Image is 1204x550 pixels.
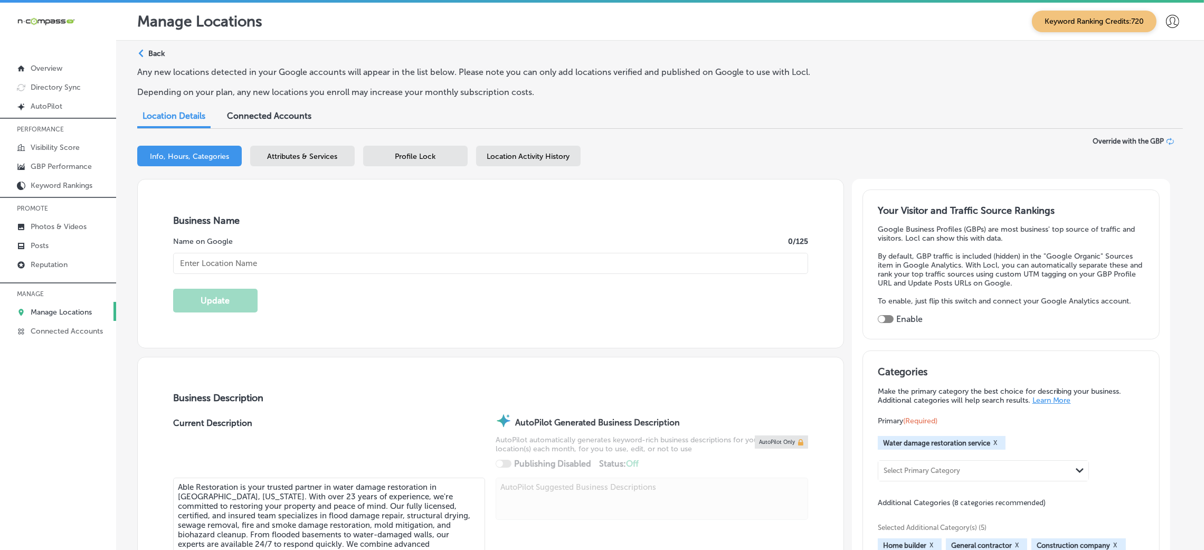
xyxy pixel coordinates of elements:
[1111,541,1121,549] button: X
[173,392,808,404] h3: Business Description
[878,297,1144,306] p: To enable, just flip this switch and connect your Google Analytics account.
[31,83,81,92] p: Directory Sync
[31,308,92,317] p: Manage Locations
[1037,542,1111,549] span: Construction company
[878,387,1144,405] p: Make the primary category the best choice for describing your business. Additional categories wil...
[150,152,229,161] span: Info, Hours, Categories
[884,467,960,475] div: Select Primary Category
[137,13,262,30] p: Manage Locations
[31,143,80,152] p: Visibility Score
[137,67,817,77] p: Any new locations detected in your Google accounts will appear in the list below. Please note you...
[496,413,511,429] img: autopilot-icon
[173,418,252,478] label: Current Description
[883,542,926,549] span: Home builder
[31,64,62,73] p: Overview
[788,237,808,246] label: 0 /125
[31,162,92,171] p: GBP Performance
[878,252,1144,288] p: By default, GBP traffic is included (hidden) in the "Google Organic" Sources item in Google Analy...
[143,111,205,121] span: Location Details
[17,16,75,26] img: 660ab0bf-5cc7-4cb8-ba1c-48b5ae0f18e60NCTV_CLogo_TV_Black_-500x88.png
[878,225,1144,243] p: Google Business Profiles (GBPs) are most business' top source of traffic and visitors. Locl can s...
[268,152,338,161] span: Attributes & Services
[878,524,1136,532] span: Selected Additional Category(s) (5)
[951,542,1012,549] span: General contractor
[896,314,923,324] label: Enable
[883,439,990,447] span: Water damage restoration service
[395,152,436,161] span: Profile Lock
[173,215,808,226] h3: Business Name
[31,222,87,231] p: Photos & Videos
[1012,541,1022,549] button: X
[227,111,311,121] span: Connected Accounts
[878,205,1144,216] h3: Your Visitor and Traffic Source Rankings
[173,237,233,246] label: Name on Google
[487,152,570,161] span: Location Activity History
[1032,396,1071,405] a: Learn More
[31,241,49,250] p: Posts
[31,260,68,269] p: Reputation
[31,181,92,190] p: Keyword Rankings
[878,416,937,425] span: Primary
[926,541,936,549] button: X
[952,498,1046,508] span: (8 categories recommended)
[148,49,165,58] p: Back
[1032,11,1156,32] span: Keyword Ranking Credits: 720
[903,416,937,425] span: (Required)
[173,289,258,312] button: Update
[515,418,680,428] strong: AutoPilot Generated Business Description
[878,366,1144,382] h3: Categories
[173,253,808,274] input: Enter Location Name
[990,439,1000,447] button: X
[1093,137,1164,145] span: Override with the GBP
[31,327,103,336] p: Connected Accounts
[878,498,1046,507] span: Additional Categories
[31,102,62,111] p: AutoPilot
[137,87,817,97] p: Depending on your plan, any new locations you enroll may increase your monthly subscription costs.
